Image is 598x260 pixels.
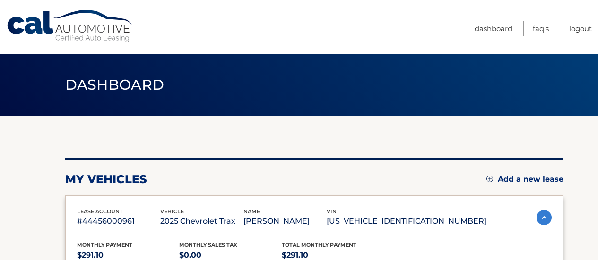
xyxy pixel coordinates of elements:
img: add.svg [486,176,493,182]
a: Dashboard [475,21,512,36]
a: Cal Automotive [6,9,134,43]
span: Monthly Payment [77,242,132,248]
span: Total Monthly Payment [282,242,356,248]
span: vehicle [160,208,184,215]
span: lease account [77,208,123,215]
a: FAQ's [533,21,549,36]
span: Dashboard [65,76,165,93]
p: [US_VEHICLE_IDENTIFICATION_NUMBER] [327,215,486,228]
span: name [243,208,260,215]
p: 2025 Chevrolet Trax [160,215,243,228]
a: Logout [569,21,592,36]
a: Add a new lease [486,175,563,184]
span: Monthly sales Tax [179,242,237,248]
h2: my vehicles [65,172,147,186]
span: vin [327,208,337,215]
img: accordion-active.svg [537,210,552,225]
p: [PERSON_NAME] [243,215,327,228]
p: #44456000961 [77,215,160,228]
